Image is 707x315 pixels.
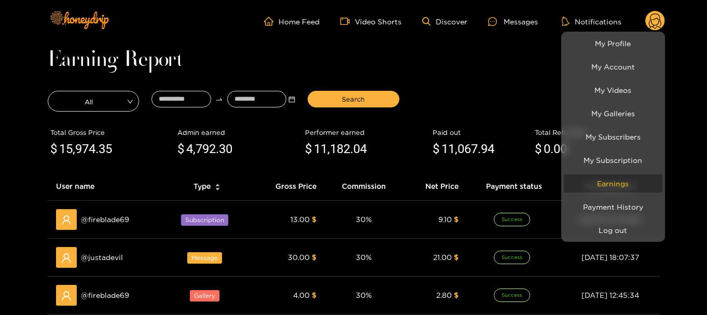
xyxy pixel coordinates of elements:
a: My Galleries [564,104,662,122]
a: My Subscribers [564,128,662,146]
a: Earnings [564,174,662,193]
button: Log out [564,221,662,239]
a: My Videos [564,81,662,99]
a: My Profile [564,34,662,52]
a: My Subscription [564,151,662,169]
a: Payment History [564,198,662,216]
a: My Account [564,58,662,76]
